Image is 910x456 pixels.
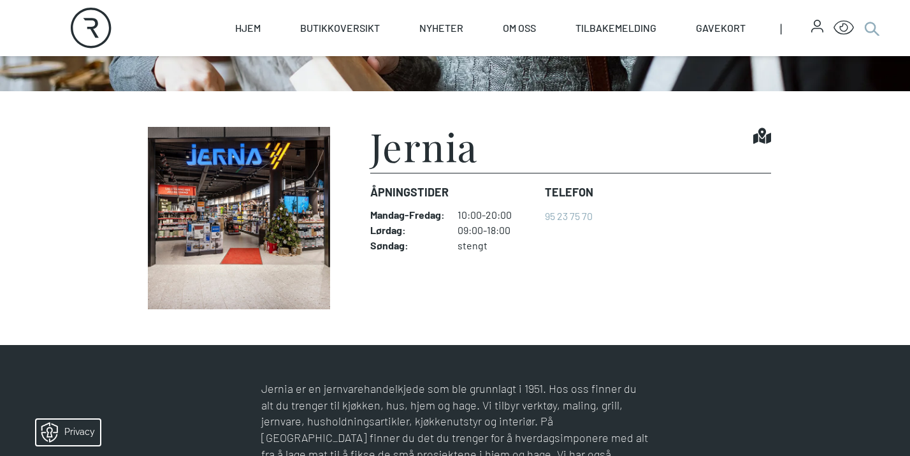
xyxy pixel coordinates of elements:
[370,184,535,201] dt: Åpningstider
[545,210,593,222] a: 95 23 75 70
[370,127,478,165] h1: Jernia
[865,230,910,239] details: Attribution
[458,209,535,221] dd: 10:00-20:00
[13,415,117,450] iframe: Manage Preferences
[458,224,535,237] dd: 09:00-18:00
[458,239,535,252] dd: stengt
[370,209,445,221] dt: Mandag - Fredag :
[834,18,854,38] button: Open Accessibility Menu
[370,224,445,237] dt: Lørdag :
[370,239,445,252] dt: Søndag :
[868,232,899,239] div: © Mappedin
[545,184,593,201] dt: Telefon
